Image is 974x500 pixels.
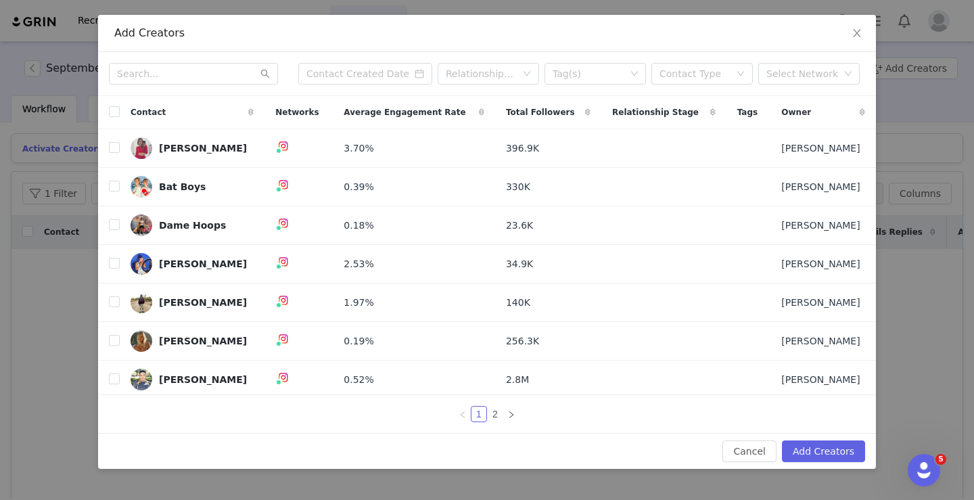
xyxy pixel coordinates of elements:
[131,330,254,352] a: [PERSON_NAME]
[506,219,533,233] span: 23.6K
[159,143,247,154] div: [PERSON_NAME]
[781,106,811,118] span: Owner
[737,106,758,118] span: Tags
[131,176,254,198] a: Bat Boys
[114,26,860,41] div: Add Creators
[506,180,530,194] span: 330K
[852,28,862,39] i: icon: close
[488,407,503,422] a: 2
[630,70,639,79] i: icon: down
[131,214,152,236] img: 5b54e9ad-6ad7-46dd-8543-865189254257.jpg
[131,137,152,159] img: 8219637f-17ae-49fe-8ab8-fe60d3a6b66c.jpg
[159,336,247,346] div: [PERSON_NAME]
[506,141,539,156] span: 396.9K
[159,220,226,231] div: Dame Hoops
[523,70,531,79] i: icon: down
[935,454,946,465] span: 5
[507,411,515,419] i: icon: right
[781,141,860,156] span: [PERSON_NAME]
[131,369,152,390] img: a8091d65-407e-4b2f-80af-0447b3263e8f--s.jpg
[781,257,860,271] span: [PERSON_NAME]
[344,180,373,194] span: 0.39%
[159,297,247,308] div: [PERSON_NAME]
[298,63,432,85] input: Contact Created Date
[131,369,254,390] a: [PERSON_NAME]
[131,292,254,313] a: [PERSON_NAME]
[722,440,776,462] button: Cancel
[506,106,575,118] span: Total Followers
[471,406,487,422] li: 1
[553,67,626,81] div: Tag(s)
[278,218,289,229] img: instagram.svg
[459,411,467,419] i: icon: left
[109,63,278,85] input: Search...
[781,334,860,348] span: [PERSON_NAME]
[344,141,373,156] span: 3.70%
[487,406,503,422] li: 2
[506,334,539,348] span: 256.3K
[131,106,166,118] span: Contact
[455,406,471,422] li: Previous Page
[415,69,424,78] i: icon: calendar
[131,330,152,352] img: 9b13a7ca-253d-4cae-b3ab-d05df54c53a2--s.jpg
[344,257,373,271] span: 2.53%
[737,70,745,79] i: icon: down
[908,454,940,486] iframe: Intercom live chat
[844,70,852,79] i: icon: down
[278,179,289,190] img: instagram.svg
[766,67,839,81] div: Select Network
[278,256,289,267] img: instagram.svg
[781,296,860,310] span: [PERSON_NAME]
[159,258,247,269] div: [PERSON_NAME]
[278,141,289,152] img: instagram.svg
[506,373,529,387] span: 2.8M
[131,292,152,313] img: 11778438-fa84-4d6e-a45f-407fcd7e6bec.jpg
[838,15,876,53] button: Close
[159,181,206,192] div: Bat Boys
[612,106,699,118] span: Relationship Stage
[344,106,465,118] span: Average Engagement Rate
[782,440,865,462] button: Add Creators
[260,69,270,78] i: icon: search
[278,295,289,306] img: instagram.svg
[344,219,373,233] span: 0.18%
[781,373,860,387] span: [PERSON_NAME]
[503,406,519,422] li: Next Page
[506,296,530,310] span: 140K
[781,219,860,233] span: [PERSON_NAME]
[344,296,373,310] span: 1.97%
[159,374,247,385] div: [PERSON_NAME]
[131,137,254,159] a: [PERSON_NAME]
[278,334,289,344] img: instagram.svg
[506,257,533,271] span: 34.9K
[781,180,860,194] span: [PERSON_NAME]
[344,373,373,387] span: 0.52%
[278,372,289,383] img: instagram.svg
[446,67,516,81] div: Relationship Stage
[344,334,373,348] span: 0.19%
[659,67,730,81] div: Contact Type
[131,176,152,198] img: 243e6d2b-f771-4409-a8d8-b1dc4792913d--s.jpg
[471,407,486,422] a: 1
[131,253,152,275] img: 6a94050c-78fa-47d5-b926-f9a1bd06366d.jpg
[131,214,254,236] a: Dame Hoops
[131,253,254,275] a: [PERSON_NAME]
[275,106,319,118] span: Networks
